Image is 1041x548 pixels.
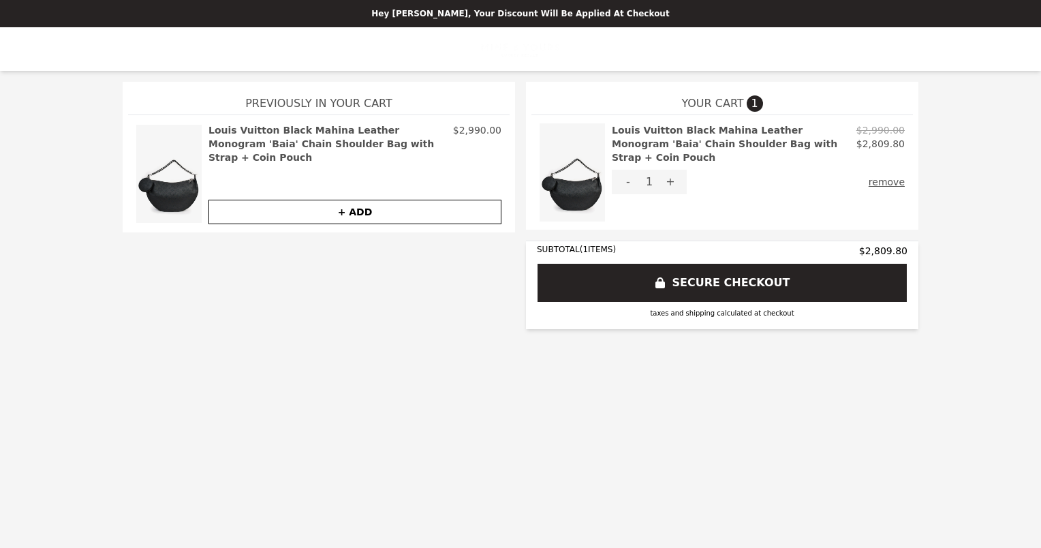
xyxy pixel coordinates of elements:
span: 1 [747,95,763,112]
span: SUBTOTAL [537,245,580,254]
button: - [612,170,644,194]
p: $2,990.00 [453,123,501,164]
button: + [654,170,687,194]
span: YOUR CART [681,95,743,112]
p: $2,809.80 [856,137,905,151]
h1: Previously In Your Cart [128,82,510,115]
span: ( 1 ITEMS) [580,245,616,254]
button: + ADD [208,200,501,224]
span: $2,809.80 [859,244,907,258]
p: Hey [PERSON_NAME], your discount will be applied at checkout [8,8,1033,19]
button: remove [869,170,905,194]
div: taxes and shipping calculated at checkout [537,308,907,318]
h2: Louis Vuitton Black Mahina Leather Monogram 'Baia' Chain Shoulder Bag with Strap + Coin Pouch [208,123,448,164]
p: $2,990.00 [856,123,905,137]
img: Brand Logo [481,35,559,63]
img: Louis Vuitton Black Mahina Leather Monogram 'Baia' Chain Shoulder Bag with Strap + Coin Pouch [540,123,605,222]
img: Louis Vuitton Black Mahina Leather Monogram 'Baia' Chain Shoulder Bag with Strap + Coin Pouch [136,123,202,224]
button: SECURE CHECKOUT [537,263,907,303]
div: 1 [644,170,654,194]
h2: Louis Vuitton Black Mahina Leather Monogram 'Baia' Chain Shoulder Bag with Strap + Coin Pouch [612,123,851,164]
